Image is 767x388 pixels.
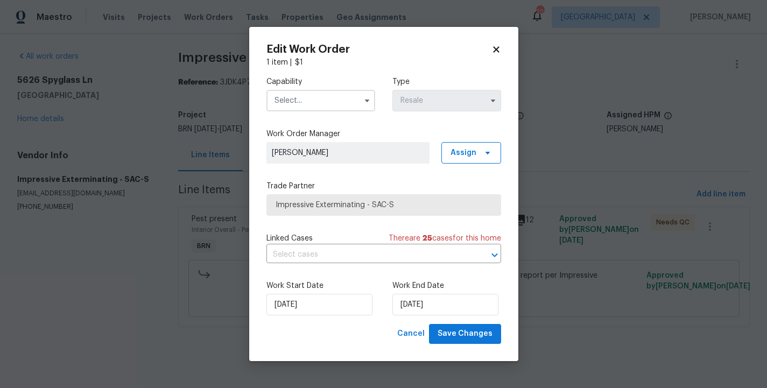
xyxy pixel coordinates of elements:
[295,59,303,66] span: $ 1
[266,44,491,55] h2: Edit Work Order
[266,280,375,291] label: Work Start Date
[429,324,501,344] button: Save Changes
[392,280,501,291] label: Work End Date
[487,94,499,107] button: Show options
[266,294,372,315] input: M/D/YYYY
[266,233,313,244] span: Linked Cases
[438,327,492,341] span: Save Changes
[389,233,501,244] span: There are case s for this home
[392,76,501,87] label: Type
[276,200,492,210] span: Impressive Exterminating - SAC-S
[266,90,375,111] input: Select...
[393,324,429,344] button: Cancel
[272,147,424,158] span: [PERSON_NAME]
[266,129,501,139] label: Work Order Manager
[423,235,432,242] span: 25
[266,181,501,192] label: Trade Partner
[392,90,501,111] input: Select...
[266,57,501,68] div: 1 item |
[361,94,374,107] button: Show options
[397,327,425,341] span: Cancel
[266,76,375,87] label: Capability
[266,246,471,263] input: Select cases
[451,147,476,158] span: Assign
[392,294,498,315] input: M/D/YYYY
[487,248,502,263] button: Open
